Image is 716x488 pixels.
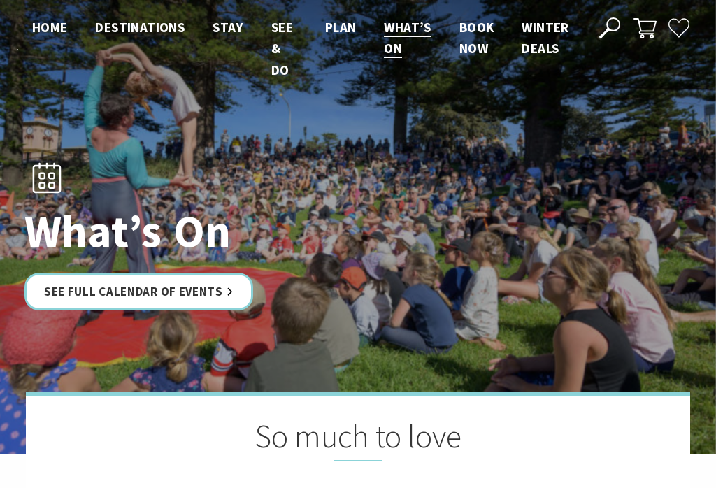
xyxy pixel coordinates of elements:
[213,19,243,36] span: Stay
[459,19,494,57] span: Book now
[271,19,293,78] span: See & Do
[18,17,583,80] nav: Main Menu
[24,206,420,257] h1: What’s On
[325,19,357,36] span: Plan
[24,273,253,310] a: See Full Calendar of Events
[32,19,68,36] span: Home
[95,19,185,36] span: Destinations
[384,19,431,57] span: What’s On
[522,19,568,57] span: Winter Deals
[96,417,620,461] h2: So much to love
[17,49,18,50] img: Kiama Logo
